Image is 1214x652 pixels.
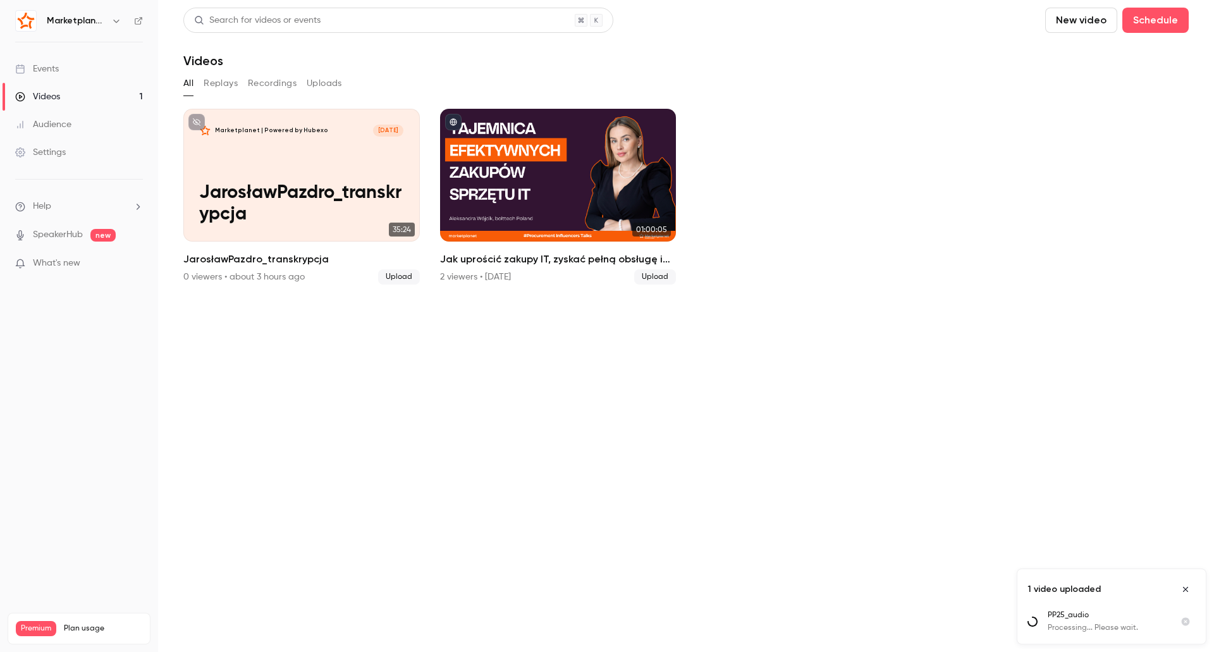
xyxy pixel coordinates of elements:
a: SpeakerHub [33,228,83,242]
span: 01:00:05 [632,223,671,237]
h1: Videos [183,53,223,68]
span: Upload [634,269,676,285]
div: 2 viewers • [DATE] [440,271,511,283]
span: [DATE] [373,125,403,137]
span: Plan usage [64,624,142,634]
li: Jak uprościć zakupy IT, zyskać pełną obsługę i realne oszczędności [440,109,677,285]
button: Cancel upload [1175,612,1196,632]
img: Marketplanet | Powered by Hubexo [16,11,36,31]
span: Premium [16,621,56,636]
h2: Jak uprościć zakupy IT, zyskać pełną obsługę i realne oszczędności [440,252,677,267]
button: Close uploads list [1175,579,1196,600]
div: Settings [15,146,66,159]
h2: JarosławPazdro_transkrypcja [183,252,420,267]
section: Videos [183,8,1189,644]
h6: Marketplanet | Powered by Hubexo [47,15,106,27]
span: 35:24 [389,223,415,237]
img: JarosławPazdro_transkrypcja [199,125,211,137]
p: Marketplanet | Powered by Hubexo [215,126,328,135]
li: JarosławPazdro_transkrypcja [183,109,420,285]
div: Events [15,63,59,75]
span: Upload [378,269,420,285]
button: All [183,73,193,94]
span: Help [33,200,51,213]
button: Replays [204,73,238,94]
button: published [445,114,462,130]
a: 01:00:05Jak uprościć zakupy IT, zyskać pełną obsługę i realne oszczędności2 viewers • [DATE]Upload [440,109,677,285]
div: Videos [15,90,60,103]
button: New video [1045,8,1117,33]
ul: Videos [183,109,1189,285]
ul: Uploads list [1017,610,1206,644]
iframe: Noticeable Trigger [128,258,143,269]
button: Recordings [248,73,297,94]
div: Search for videos or events [194,14,321,27]
button: unpublished [188,114,205,130]
button: Uploads [307,73,342,94]
div: 0 viewers • about 3 hours ago [183,271,305,283]
div: Audience [15,118,71,131]
p: Processing... Please wait. [1048,622,1165,634]
li: help-dropdown-opener [15,200,143,213]
button: Schedule [1122,8,1189,33]
p: JarosławPazdro_transkrypcja [199,183,403,226]
span: new [90,229,116,242]
p: 1 video uploaded [1027,583,1101,596]
span: What's new [33,257,80,270]
p: PP25_audio [1048,610,1165,621]
a: JarosławPazdro_transkrypcjaMarketplanet | Powered by Hubexo[DATE]JarosławPazdro_transkrypcja35:24... [183,109,420,285]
